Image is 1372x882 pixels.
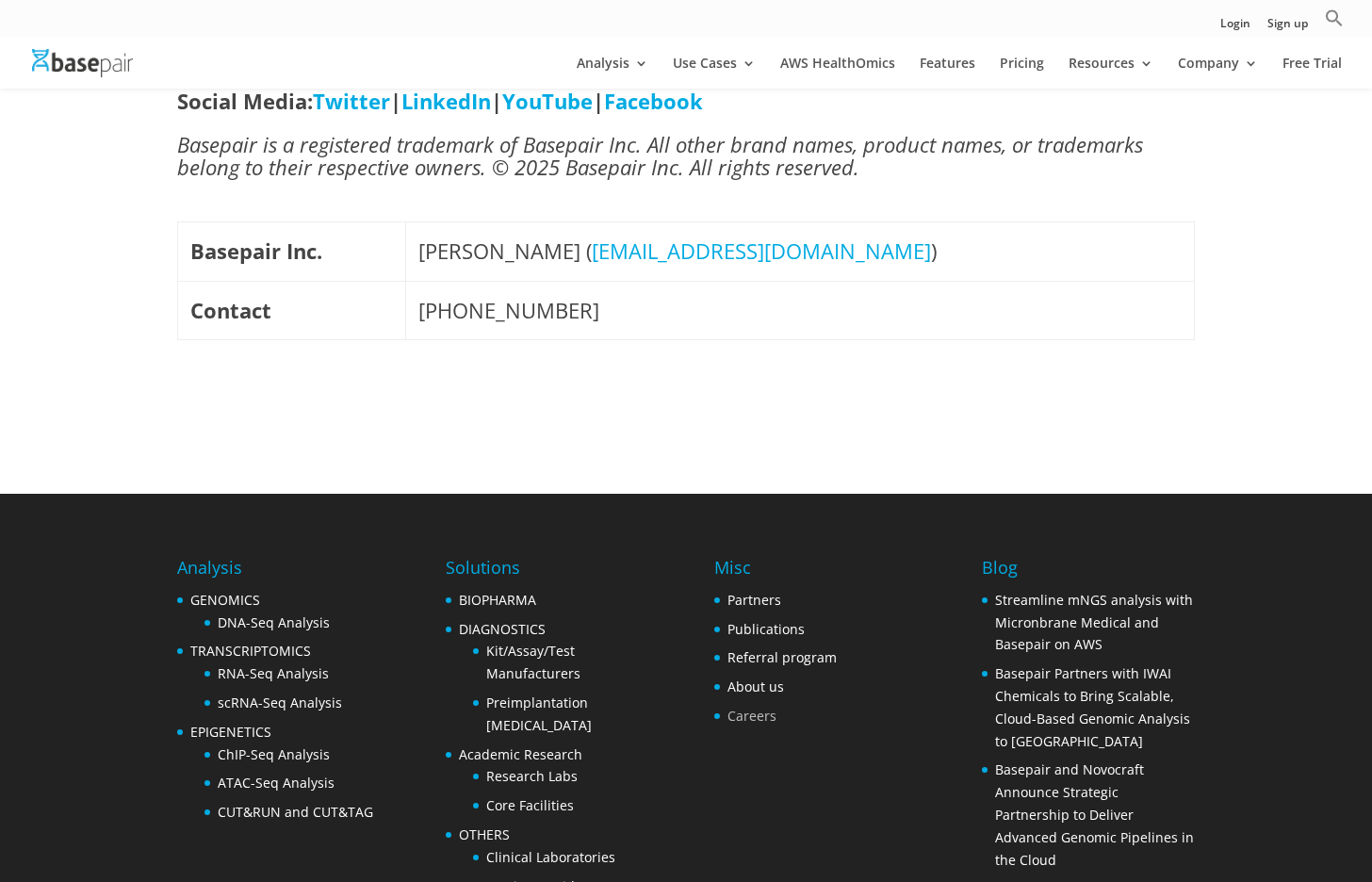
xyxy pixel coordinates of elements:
a: Search Icon Link [1325,8,1344,38]
a: Research Labs [486,767,578,785]
img: Basepair [32,49,133,76]
a: Basepair Partners with IWAI Chemicals to Bring Scalable, Cloud-Based Genomic Analysis to [GEOGRAP... [995,664,1190,749]
a: scRNA-Seq Analysis [218,694,342,711]
a: AWS HealthOmics [780,57,895,89]
strong: Social Media: | | | [177,87,703,115]
a: Facebook [604,87,703,115]
i: Basepair is a registered trademark of Basepair Inc. All other brand names, product names, or trad... [177,130,1143,181]
a: Free Trial [1282,57,1342,89]
h4: Blog [982,555,1194,589]
a: Careers [727,707,776,725]
a: YouTube [502,87,593,115]
a: Streamline mNGS analysis with Micronbrane Medical and Basepair on AWS [995,591,1193,654]
td: [PERSON_NAME] ( ) [406,222,1195,281]
a: Login [1220,18,1250,38]
a: OTHERS [459,825,510,843]
strong: Contact [190,296,271,324]
a: Analysis [577,57,648,89]
svg: Search [1325,8,1344,27]
a: BIOPHARMA [459,591,536,609]
a: ChIP-Seq Analysis [218,745,330,763]
iframe: Drift Widget Chat Controller [1010,746,1349,859]
a: CUT&RUN and CUT&TAG [218,803,373,821]
a: Use Cases [673,57,756,89]
a: Academic Research [459,745,582,763]
a: DNA-Seq Analysis [218,613,330,631]
a: Kit/Assay/Test Manufacturers [486,642,580,682]
a: About us [727,678,784,695]
strong: Basepair Inc. [190,237,322,265]
a: Twitter [313,87,390,115]
a: Basepair and Novocraft Announce Strategic Partnership to Deliver Advanced Genomic Pipelines in th... [995,760,1194,868]
h4: Solutions [446,555,658,589]
a: TRANSCRIPTOMICS [190,642,311,660]
td: [PHONE_NUMBER] [406,281,1195,339]
a: Core Facilities [486,796,574,814]
a: Sign up [1267,18,1308,38]
a: Partners [727,591,781,609]
a: Preimplantation [MEDICAL_DATA] [486,694,592,734]
a: Company [1178,57,1258,89]
h4: Misc [714,555,837,589]
a: Pricing [1000,57,1044,89]
a: Resources [1069,57,1153,89]
h4: Analysis [177,555,373,589]
a: Features [920,57,975,89]
a: Clinical Laboratories [486,848,615,866]
a: DIAGNOSTICS [459,620,546,638]
a: [EMAIL_ADDRESS][DOMAIN_NAME] [592,237,931,265]
a: Referral program [727,648,837,666]
a: ATAC-Seq Analysis [218,774,335,792]
a: EPIGENETICS [190,723,271,741]
a: RNA-Seq Analysis [218,664,329,682]
a: Publications [727,620,805,638]
a: LinkedIn [401,87,491,115]
a: GENOMICS [190,591,260,609]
